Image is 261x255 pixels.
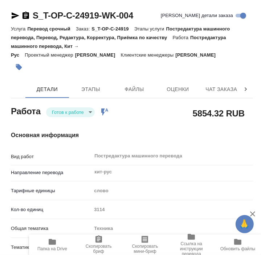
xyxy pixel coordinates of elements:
p: Работа [173,35,191,40]
button: Готов к работе [50,109,86,115]
div: Техника [91,222,253,235]
span: Скопировать мини-бриф [126,244,164,254]
input: Пустое поле [91,204,253,215]
h2: 5854.32 RUB [193,107,245,119]
span: Папка на Drive [37,246,67,251]
p: [PERSON_NAME] [75,52,121,58]
span: Обновить файлы [220,246,256,251]
span: Оценки [160,85,195,94]
p: Вид работ [11,153,91,160]
button: Скопировать ссылку для ЯМессенджера [11,11,20,20]
p: Перевод срочный [27,26,76,32]
p: Заказ: [76,26,91,32]
p: Тарифные единицы [11,187,91,194]
div: слово [91,185,253,197]
button: Скопировать ссылку [21,11,30,20]
button: Скопировать бриф [76,235,122,255]
div: Готов к работе [46,107,95,117]
span: Этапы [73,85,108,94]
p: Этапы услуги [134,26,166,32]
h2: Работа [11,104,41,117]
h4: Основная информация [11,131,253,140]
button: Скопировать мини-бриф [122,235,168,255]
p: Общая тематика [11,225,91,232]
p: Направление перевода [11,169,91,176]
p: Услуга [11,26,27,32]
button: Обновить файлы [215,235,261,255]
button: Добавить тэг [11,59,27,75]
span: [PERSON_NAME] детали заказа [161,12,233,19]
p: Постредактура машинного перевода, Кит → Рус [11,35,226,58]
span: Чат заказа [204,85,239,94]
span: Скопировать бриф [80,244,118,254]
p: Кол-во единиц [11,206,91,213]
button: 🙏 [236,215,254,233]
a: S_T-OP-C-24919-WK-004 [33,11,133,20]
button: Папка на Drive [29,235,76,255]
p: Тематика [11,244,91,251]
button: Ссылка на инструкции перевода [168,235,215,255]
span: Детали [30,85,65,94]
p: Проектный менеджер [25,52,75,58]
p: [PERSON_NAME] [175,52,221,58]
p: Клиентские менеджеры [121,52,176,58]
span: Файлы [117,85,152,94]
p: S_T-OP-C-24919 [91,26,134,32]
span: 🙏 [238,217,251,232]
